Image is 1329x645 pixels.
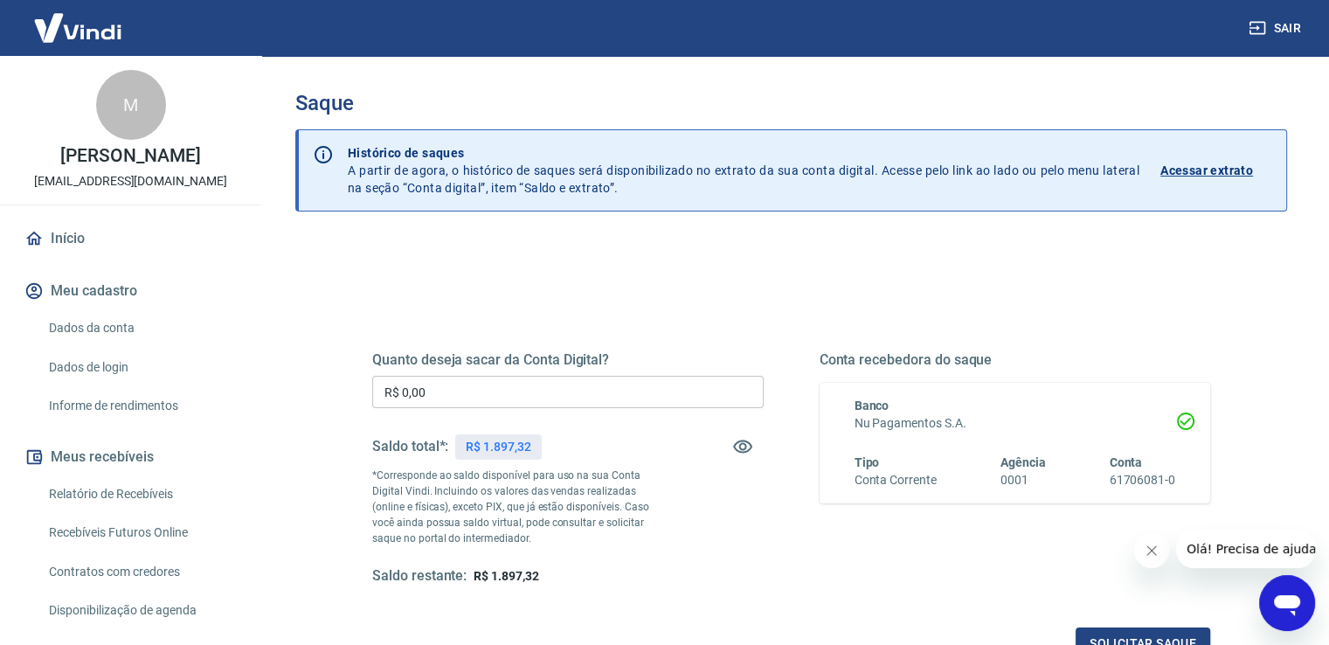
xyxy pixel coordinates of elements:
[42,350,240,385] a: Dados de login
[348,144,1139,197] p: A partir de agora, o histórico de saques será disponibilizado no extrato da sua conta digital. Ac...
[42,593,240,628] a: Disponibilização de agenda
[372,468,666,546] p: *Corresponde ao saldo disponível para uso na sua Conta Digital Vindi. Incluindo os valores das ve...
[21,272,240,310] button: Meu cadastro
[21,1,135,54] img: Vindi
[855,455,880,469] span: Tipo
[34,172,227,191] p: [EMAIL_ADDRESS][DOMAIN_NAME]
[42,515,240,551] a: Recebíveis Futuros Online
[295,91,1287,115] h3: Saque
[10,12,147,26] span: Olá! Precisa de ajuda?
[474,569,538,583] span: R$ 1.897,32
[21,219,240,258] a: Início
[372,351,764,369] h5: Quanto deseja sacar da Conta Digital?
[372,567,467,586] h5: Saldo restante:
[466,438,530,456] p: R$ 1.897,32
[42,554,240,590] a: Contratos com credores
[855,414,1176,433] h6: Nu Pagamentos S.A.
[855,471,937,489] h6: Conta Corrente
[60,147,200,165] p: [PERSON_NAME]
[42,310,240,346] a: Dados da conta
[1109,455,1142,469] span: Conta
[1160,162,1253,179] p: Acessar extrato
[1000,455,1046,469] span: Agência
[96,70,166,140] div: M
[1109,471,1175,489] h6: 61706081-0
[42,476,240,512] a: Relatório de Recebíveis
[1176,530,1315,568] iframe: Message from company
[348,144,1139,162] p: Histórico de saques
[21,438,240,476] button: Meus recebíveis
[855,399,889,413] span: Banco
[1134,533,1169,568] iframe: Close message
[1259,575,1315,631] iframe: Button to launch messaging window
[1000,471,1046,489] h6: 0001
[1245,12,1308,45] button: Sair
[42,388,240,424] a: Informe de rendimentos
[820,351,1211,369] h5: Conta recebedora do saque
[372,438,448,455] h5: Saldo total*:
[1160,144,1272,197] a: Acessar extrato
